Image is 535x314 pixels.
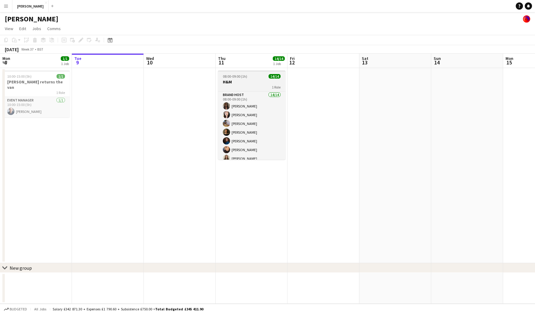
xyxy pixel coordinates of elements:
[290,56,295,61] span: Fri
[505,59,513,66] span: 15
[2,79,70,90] h3: [PERSON_NAME] returns the van
[19,26,26,31] span: Edit
[145,59,154,66] span: 10
[2,56,10,61] span: Mon
[20,47,35,51] span: Week 37
[523,15,530,23] app-user-avatar: Tobin James
[2,25,16,33] a: View
[155,307,203,311] span: Total Budgeted £345 411.90
[57,74,65,79] span: 1/1
[33,307,48,311] span: All jobs
[2,70,70,117] app-job-card: 10:00-15:00 (5h)1/1[PERSON_NAME] returns the van1 RoleEvent Manager1/110:00-15:00 (5h)[PERSON_NAME]
[269,74,281,79] span: 14/14
[223,74,247,79] span: 08:00-09:00 (1h)
[5,46,19,52] div: [DATE]
[56,90,65,95] span: 1 Role
[3,306,28,312] button: Budgeted
[362,56,368,61] span: Sat
[146,56,154,61] span: Wed
[17,25,29,33] a: Edit
[272,85,281,89] span: 1 Role
[45,25,63,33] a: Comms
[289,59,295,66] span: 12
[218,79,285,85] h3: H&M
[10,307,27,311] span: Budgeted
[433,59,441,66] span: 14
[5,26,13,31] span: View
[506,56,513,61] span: Mon
[32,26,41,31] span: Jobs
[53,307,203,311] div: Salary £342 871.30 + Expenses £1 790.60 + Subsistence £750.00 =
[74,56,81,61] span: Tue
[5,14,58,23] h1: [PERSON_NAME]
[217,59,226,66] span: 11
[218,92,285,225] app-card-role: Brand Host14/1408:00-09:00 (1h)[PERSON_NAME][PERSON_NAME][PERSON_NAME][PERSON_NAME][PERSON_NAME][...
[73,59,81,66] span: 9
[30,25,44,33] a: Jobs
[10,265,32,271] div: New group
[61,56,69,61] span: 1/1
[7,74,32,79] span: 10:00-15:00 (5h)
[273,61,284,66] div: 1 Job
[37,47,43,51] div: BST
[218,70,285,160] app-job-card: 08:00-09:00 (1h)14/14H&M1 RoleBrand Host14/1408:00-09:00 (1h)[PERSON_NAME][PERSON_NAME][PERSON_NA...
[361,59,368,66] span: 13
[61,61,69,66] div: 1 Job
[2,97,70,117] app-card-role: Event Manager1/110:00-15:00 (5h)[PERSON_NAME]
[434,56,441,61] span: Sun
[273,56,285,61] span: 14/14
[218,56,226,61] span: Thu
[12,0,49,12] button: [PERSON_NAME]
[47,26,61,31] span: Comms
[2,59,10,66] span: 8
